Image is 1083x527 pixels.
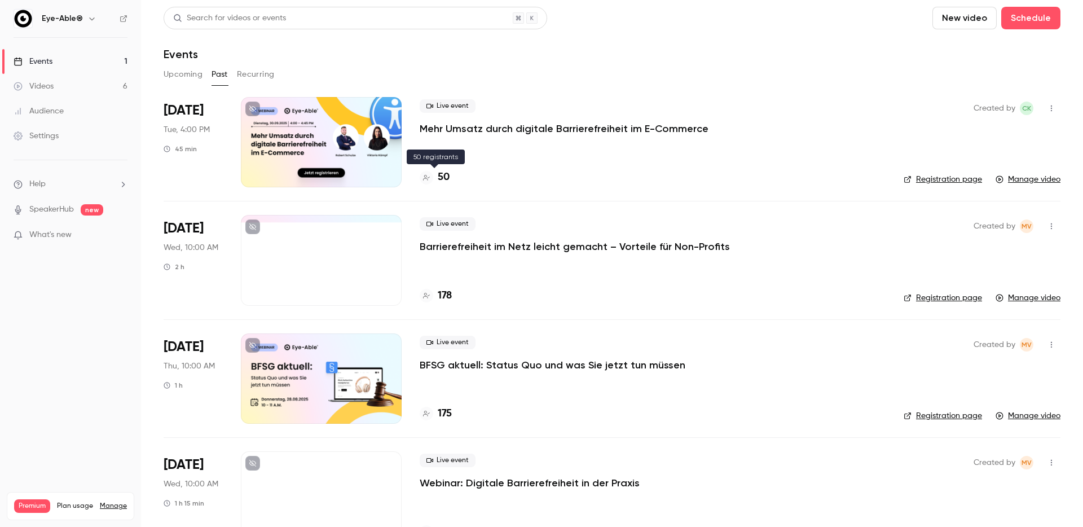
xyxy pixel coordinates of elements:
span: Mahdalena Varchenko [1020,219,1033,233]
img: Eye-Able® [14,10,32,28]
div: Aug 28 Thu, 10:00 AM (Europe/Berlin) [164,333,223,424]
button: Past [212,65,228,84]
span: What's new [29,229,72,241]
span: CK [1022,102,1031,115]
div: 45 min [164,144,197,153]
span: MV [1022,338,1032,352]
button: New video [932,7,997,29]
span: Premium [14,499,50,513]
span: Tue, 4:00 PM [164,124,210,135]
a: Registration page [904,410,982,421]
div: Audience [14,106,64,117]
a: BFSG aktuell: Status Quo und was Sie jetzt tun müssen [420,358,685,372]
span: Created by [974,102,1015,115]
span: Created by [974,338,1015,352]
div: Events [14,56,52,67]
h6: Eye-Able® [42,13,83,24]
a: Webinar: Digitale Barrierefreiheit in der Praxis [420,476,640,490]
span: Created by [974,219,1015,233]
div: Search for videos or events [173,12,286,24]
span: Live event [420,336,476,349]
span: Help [29,178,46,190]
span: Thu, 10:00 AM [164,361,215,372]
div: 1 h [164,381,183,390]
span: [DATE] [164,219,204,238]
div: Settings [14,130,59,142]
button: Schedule [1001,7,1060,29]
span: Wed, 10:00 AM [164,242,218,253]
a: Registration page [904,174,982,185]
a: Registration page [904,292,982,304]
span: MV [1022,219,1032,233]
a: Barrierefreiheit im Netz leicht gemacht – Vorteile für Non-Profits [420,240,730,253]
h1: Events [164,47,198,61]
span: Live event [420,454,476,467]
button: Upcoming [164,65,202,84]
span: new [81,204,103,216]
a: Manage video [996,174,1060,185]
div: Sep 10 Wed, 10:00 AM (Europe/Berlin) [164,215,223,305]
div: 2 h [164,262,184,271]
a: Manage [100,502,127,511]
span: Live event [420,99,476,113]
li: help-dropdown-opener [14,178,127,190]
h4: 175 [438,406,452,421]
button: Recurring [237,65,275,84]
a: 50 [420,170,450,185]
div: 1 h 15 min [164,499,204,508]
span: Carolin Kaulfersch [1020,102,1033,115]
span: Wed, 10:00 AM [164,478,218,490]
span: [DATE] [164,102,204,120]
span: Live event [420,217,476,231]
span: Created by [974,456,1015,469]
h4: 178 [438,288,452,304]
a: Mehr Umsatz durch digitale Barrierefreiheit im E-Commerce [420,122,708,135]
a: 178 [420,288,452,304]
span: Plan usage [57,502,93,511]
a: SpeakerHub [29,204,74,216]
div: Videos [14,81,54,92]
a: Manage video [996,410,1060,421]
a: Manage video [996,292,1060,304]
span: Mahdalena Varchenko [1020,456,1033,469]
a: 175 [420,406,452,421]
div: Sep 30 Tue, 4:00 PM (Europe/Berlin) [164,97,223,187]
span: [DATE] [164,456,204,474]
span: MV [1022,456,1032,469]
h4: 50 [438,170,450,185]
iframe: Noticeable Trigger [114,230,127,240]
span: Mahdalena Varchenko [1020,338,1033,352]
span: [DATE] [164,338,204,356]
